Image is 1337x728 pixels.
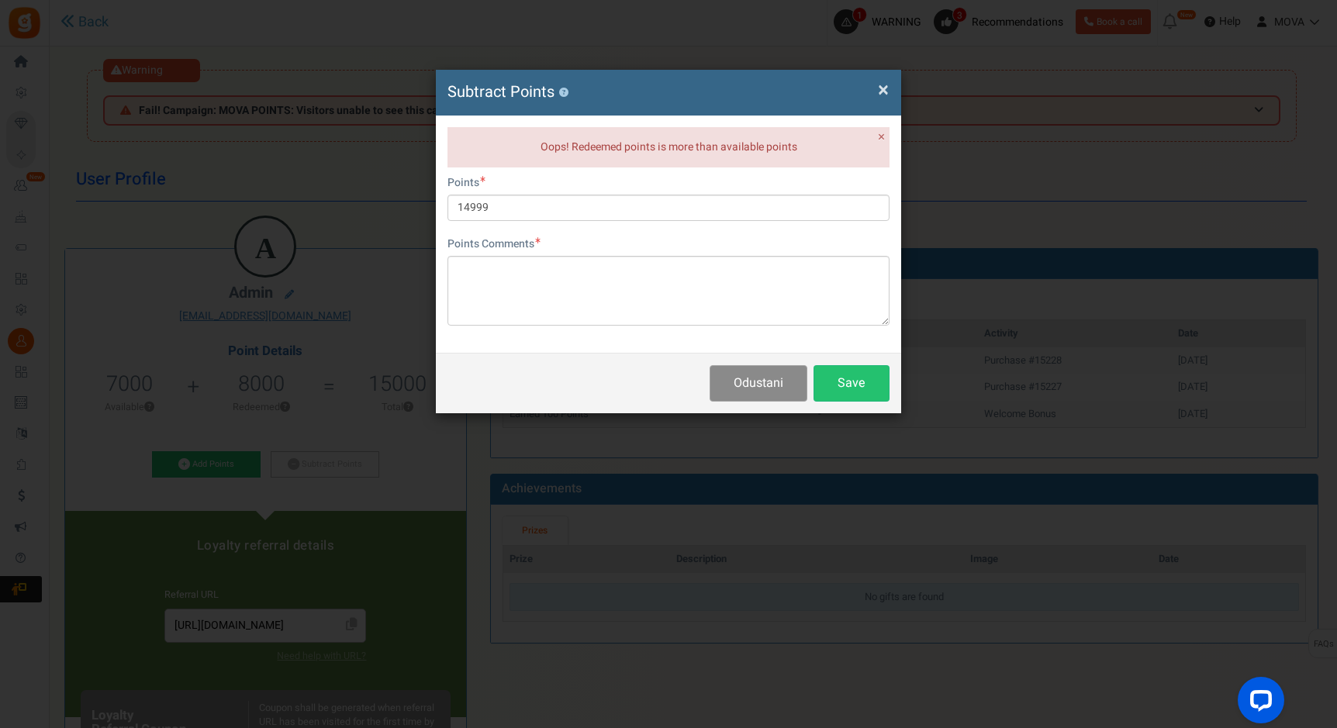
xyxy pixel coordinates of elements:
[447,175,485,191] label: Points
[558,88,568,98] button: ?
[878,127,885,147] span: ×
[447,81,890,104] h4: Subtract Points
[710,365,807,402] button: Odustani
[878,75,889,105] span: ×
[447,127,890,167] div: Oops! Redeemed points is more than available points
[447,236,541,252] label: Points Comments
[814,365,890,402] button: Save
